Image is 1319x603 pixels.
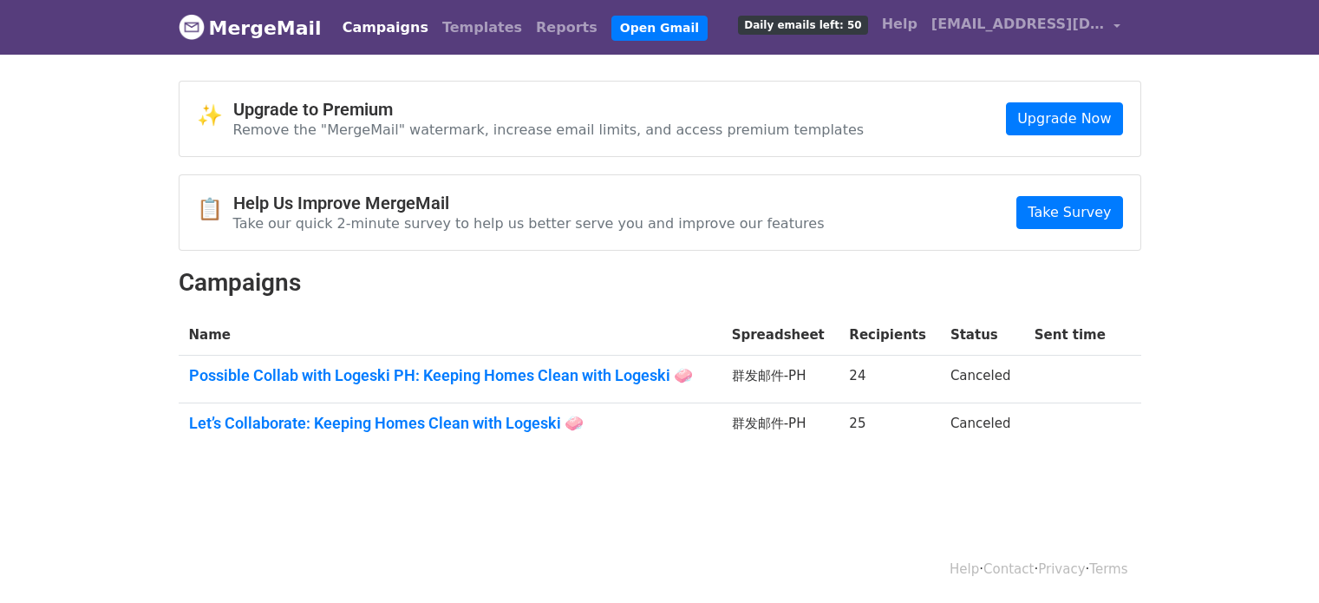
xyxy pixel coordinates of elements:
td: 24 [839,356,940,403]
th: Spreadsheet [722,315,839,356]
a: MergeMail [179,10,322,46]
a: Help [875,7,924,42]
td: 群发邮件-PH [722,356,839,403]
a: Templates [435,10,529,45]
th: Name [179,315,722,356]
a: Upgrade Now [1006,102,1122,135]
span: [EMAIL_ADDRESS][DOMAIN_NAME] [931,14,1105,35]
th: Status [940,315,1024,356]
img: MergeMail logo [179,14,205,40]
h2: Campaigns [179,268,1141,298]
a: Contact [983,561,1034,577]
a: Terms [1089,561,1127,577]
th: Recipients [839,315,940,356]
td: 25 [839,403,940,449]
a: Let’s Collaborate: Keeping Homes Clean with Logeski 🧼 [189,414,711,433]
td: Canceled [940,356,1024,403]
span: ✨ [197,103,233,128]
a: Privacy [1038,561,1085,577]
a: Daily emails left: 50 [731,7,874,42]
p: Take our quick 2-minute survey to help us better serve you and improve our features [233,214,825,233]
a: Take Survey [1016,196,1122,229]
h4: Upgrade to Premium [233,99,865,120]
p: Remove the "MergeMail" watermark, increase email limits, and access premium templates [233,121,865,139]
a: Campaigns [336,10,435,45]
a: Possible Collab with Logeski PH: Keeping Homes Clean with Logeski 🧼 [189,366,711,385]
h4: Help Us Improve MergeMail [233,193,825,213]
span: 📋 [197,197,233,222]
td: Canceled [940,403,1024,449]
a: Open Gmail [611,16,708,41]
th: Sent time [1024,315,1120,356]
span: Daily emails left: 50 [738,16,867,35]
td: 群发邮件-PH [722,403,839,449]
a: [EMAIL_ADDRESS][DOMAIN_NAME] [924,7,1127,48]
a: Help [950,561,979,577]
a: Reports [529,10,604,45]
